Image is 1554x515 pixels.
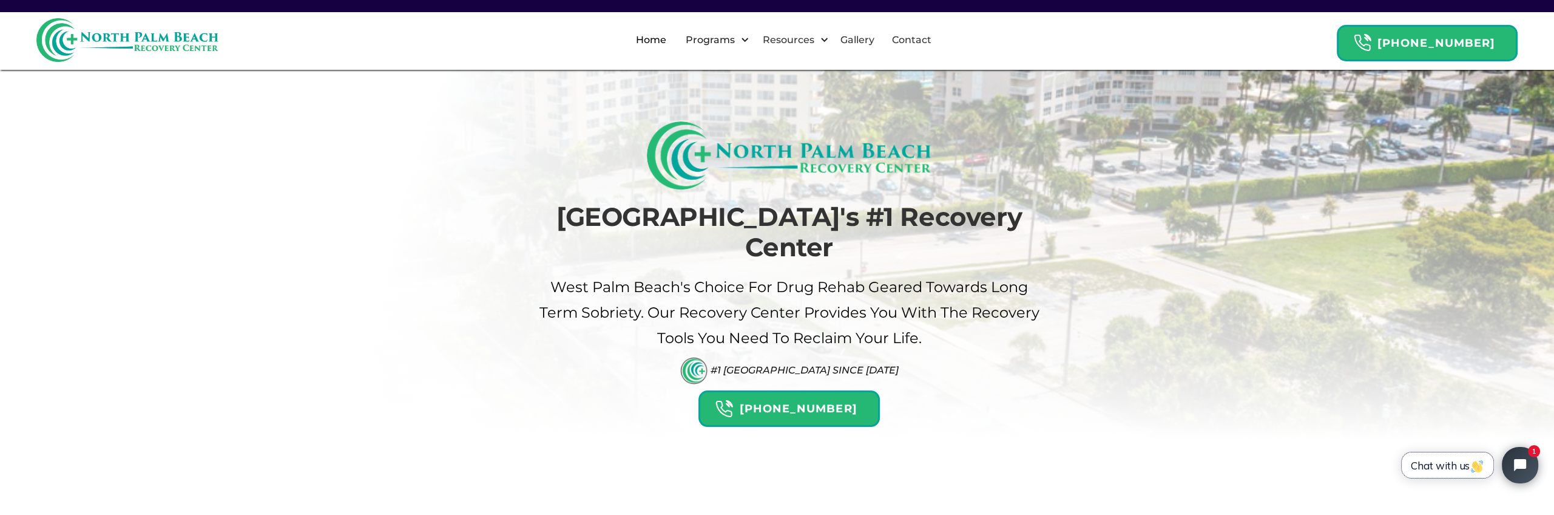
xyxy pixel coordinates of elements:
a: Contact [885,21,939,60]
div: Resources [759,33,817,47]
a: Gallery [833,21,882,60]
img: Header Calendar Icons [1353,33,1371,52]
a: Header Calendar Icons[PHONE_NUMBER] [1337,19,1518,61]
strong: [PHONE_NUMBER] [1377,36,1495,50]
a: Home [629,21,674,60]
div: Resources [752,21,831,60]
div: Programs [682,33,737,47]
iframe: Tidio Chat [1388,437,1549,494]
div: #1 [GEOGRAPHIC_DATA] Since [DATE] [711,364,899,376]
img: North Palm Beach Recovery Logo (Rectangle) [647,121,931,189]
img: Header Calendar Icons [715,400,733,418]
h1: [GEOGRAPHIC_DATA]'s #1 Recovery Center [538,202,1041,263]
p: West palm beach's Choice For drug Rehab Geared Towards Long term sobriety. Our Recovery Center pr... [538,275,1041,351]
strong: [PHONE_NUMBER] [739,402,857,415]
a: Header Calendar Icons[PHONE_NUMBER] [698,384,879,427]
div: Programs [675,21,752,60]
